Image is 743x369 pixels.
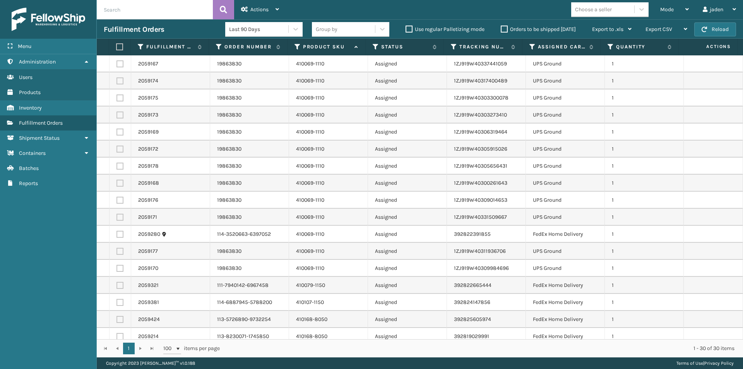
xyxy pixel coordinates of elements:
span: Menu [18,43,31,50]
a: 1ZJ919W40303273410 [454,112,507,118]
td: 1 [605,141,684,158]
a: 410069-1110 [296,214,324,220]
td: 19863830 [210,243,289,260]
td: Assigned [368,124,447,141]
td: 19863830 [210,106,289,124]
a: 1ZJ919W40311936706 [454,248,506,254]
a: 1ZJ919W40309984696 [454,265,509,271]
td: 19863830 [210,260,289,277]
td: 19863830 [210,175,289,192]
td: 1 [605,72,684,89]
a: 1ZJ919W40337441059 [454,60,507,67]
td: Assigned [368,192,447,209]
a: 410069-1110 [296,180,324,186]
span: Products [19,89,41,96]
a: 2059280 [138,230,160,238]
td: 19863830 [210,72,289,89]
td: 113-8230071-1745850 [210,328,289,345]
a: 410069-1110 [296,112,324,118]
span: Containers [19,150,46,156]
td: UPS Ground [526,72,605,89]
td: Assigned [368,141,447,158]
td: Assigned [368,243,447,260]
a: 2059321 [138,281,159,289]
div: Last 90 Days [229,25,289,33]
a: 2059177 [138,247,158,255]
a: 1ZJ919W40317400489 [454,77,507,84]
a: 410069-1110 [296,265,324,271]
span: Fulfillment Orders [19,120,63,126]
td: FedEx Home Delivery [526,311,605,328]
td: FedEx Home Delivery [526,226,605,243]
a: 2059175 [138,94,158,102]
a: 392822391855 [454,231,491,237]
td: 1 [605,277,684,294]
div: Choose a seller [575,5,612,14]
td: Assigned [368,311,447,328]
a: 410069-1110 [296,129,324,135]
td: 111-7940142-6967458 [210,277,289,294]
a: 2059167 [138,60,158,68]
span: Export to .xls [592,26,623,33]
span: Mode [660,6,674,13]
td: 1 [605,89,684,106]
td: 1 [605,209,684,226]
button: Reload [694,22,736,36]
label: Quantity [616,43,664,50]
label: Product SKU [303,43,351,50]
td: 1 [605,55,684,72]
a: Terms of Use [676,360,703,366]
a: 1ZJ919W40303300078 [454,94,508,101]
span: Reports [19,180,38,187]
label: Order Number [224,43,272,50]
td: Assigned [368,55,447,72]
td: 114-6887945-5788200 [210,294,289,311]
a: 392824147856 [454,299,490,305]
a: 392819029991 [454,333,489,340]
td: Assigned [368,175,447,192]
td: 1 [605,106,684,124]
label: Orders to be shipped [DATE] [501,26,576,33]
a: 410069-1110 [296,163,324,169]
td: 1 [605,243,684,260]
label: Status [381,43,429,50]
td: Assigned [368,277,447,294]
a: 2059170 [138,264,158,272]
td: UPS Ground [526,89,605,106]
a: 2059172 [138,145,158,153]
td: 19863830 [210,192,289,209]
td: 19863830 [210,89,289,106]
td: 1 [605,311,684,328]
a: 410168-8050 [296,316,327,323]
a: 2059381 [138,299,159,306]
label: Use regular Palletizing mode [406,26,484,33]
td: 19863830 [210,209,289,226]
td: Assigned [368,106,447,124]
td: 19863830 [210,55,289,72]
span: Actions [250,6,269,13]
td: UPS Ground [526,209,605,226]
a: 410069-1110 [296,60,324,67]
a: 410069-1110 [296,77,324,84]
a: 1ZJ919W40309014653 [454,197,507,203]
td: UPS Ground [526,260,605,277]
td: Assigned [368,294,447,311]
a: 1ZJ919W40305915026 [454,146,507,152]
a: Privacy Policy [704,360,734,366]
a: 2059424 [138,316,160,323]
td: UPS Ground [526,141,605,158]
span: items per page [163,343,220,354]
td: 1 [605,260,684,277]
td: 1 [605,158,684,175]
a: 1ZJ919W40306319464 [454,129,507,135]
span: Inventory [19,105,42,111]
td: FedEx Home Delivery [526,328,605,345]
a: 410069-1110 [296,231,324,237]
td: 1 [605,124,684,141]
a: 2059214 [138,333,159,340]
td: UPS Ground [526,106,605,124]
a: 2059173 [138,111,158,119]
a: 1ZJ919W40305656431 [454,163,507,169]
td: 19863830 [210,124,289,141]
a: 2059178 [138,162,159,170]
